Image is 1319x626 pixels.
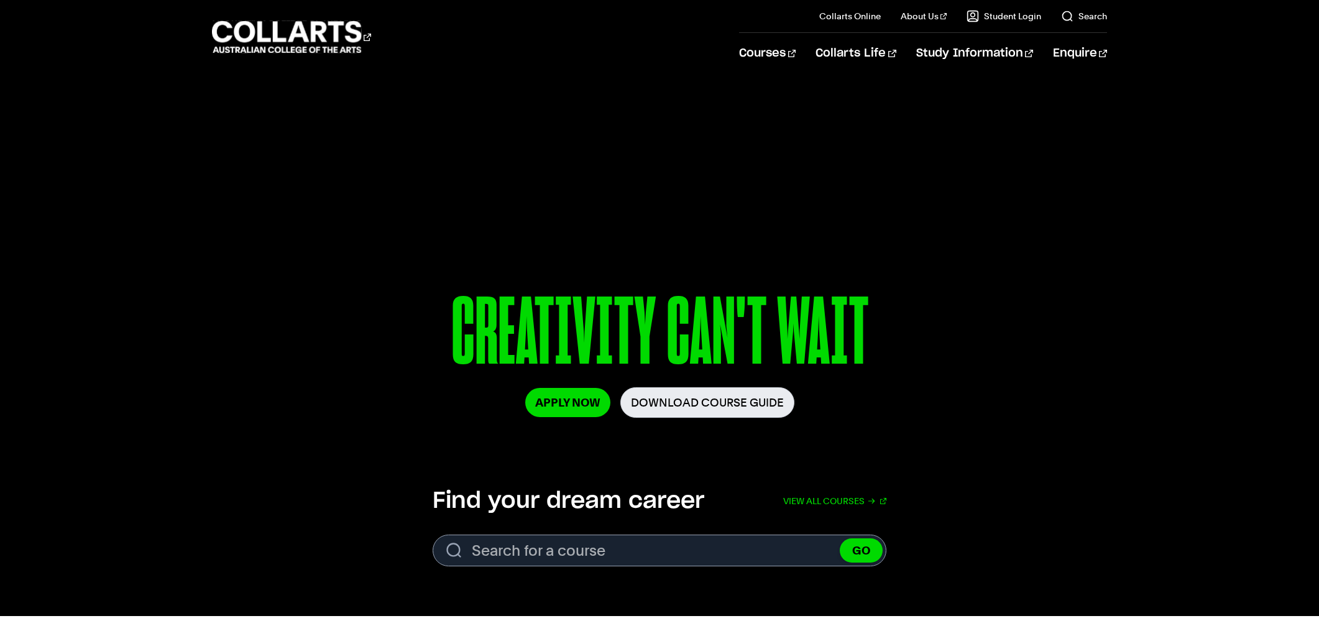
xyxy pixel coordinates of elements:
a: Collarts Online [819,10,881,22]
a: Search [1061,10,1107,22]
a: Student Login [967,10,1041,22]
p: CREATIVITY CAN'T WAIT [324,285,995,387]
a: View all courses [783,487,886,515]
a: Apply Now [525,388,610,417]
a: Courses [739,33,796,74]
h2: Find your dream career [433,487,704,515]
button: GO [840,538,883,563]
input: Search for a course [433,535,886,566]
div: Go to homepage [212,19,371,55]
a: Enquire [1053,33,1107,74]
a: About Us [901,10,947,22]
form: Search [433,535,886,566]
a: Download Course Guide [620,387,794,418]
a: Study Information [916,33,1033,74]
a: Collarts Life [816,33,896,74]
